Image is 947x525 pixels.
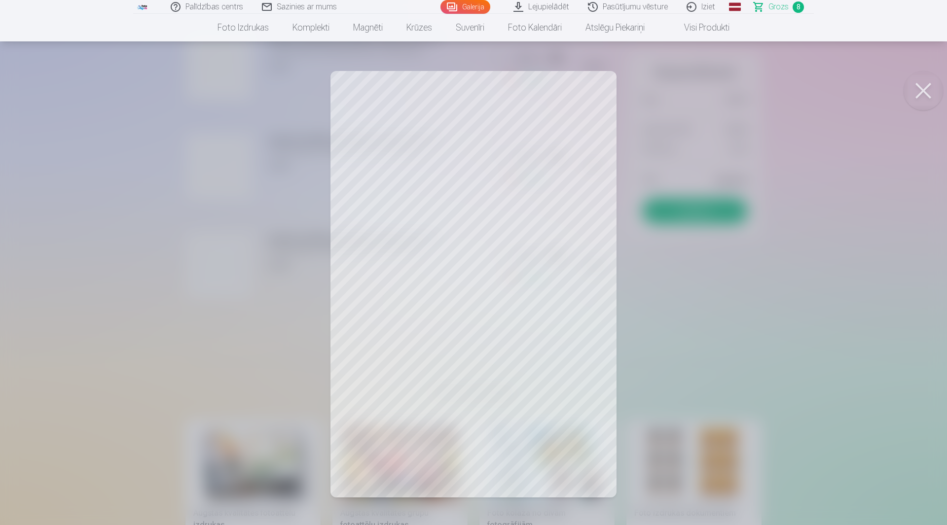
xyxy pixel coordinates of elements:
img: /fa1 [137,4,148,10]
a: Atslēgu piekariņi [574,14,656,41]
a: Foto kalendāri [496,14,574,41]
a: Magnēti [341,14,395,41]
span: Grozs [768,1,789,13]
a: Krūzes [395,14,444,41]
a: Foto izdrukas [206,14,281,41]
a: Suvenīri [444,14,496,41]
a: Komplekti [281,14,341,41]
span: 8 [793,1,804,13]
a: Visi produkti [656,14,741,41]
